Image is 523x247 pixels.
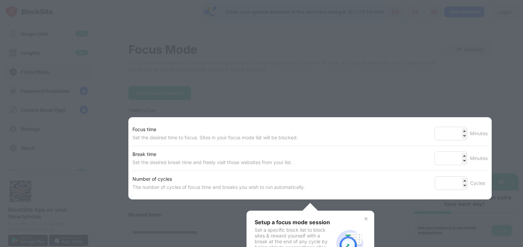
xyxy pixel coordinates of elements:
[132,183,305,191] div: The number of cycles of focus time and breaks you wish to run automatically.
[132,125,298,134] div: Focus time
[132,134,298,142] div: Set the desired time to focus. Sites in your focus mode list will be blocked.
[132,158,292,166] div: Set the desired break time and freely visit those websites from your list.
[132,175,305,183] div: Number of cycles
[132,150,292,158] div: Break time
[470,179,488,187] div: Cycles
[470,129,488,138] div: Minutes
[255,219,333,226] div: Setup a focus mode session
[363,216,369,222] img: x-button.svg
[470,154,488,162] div: Minutes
